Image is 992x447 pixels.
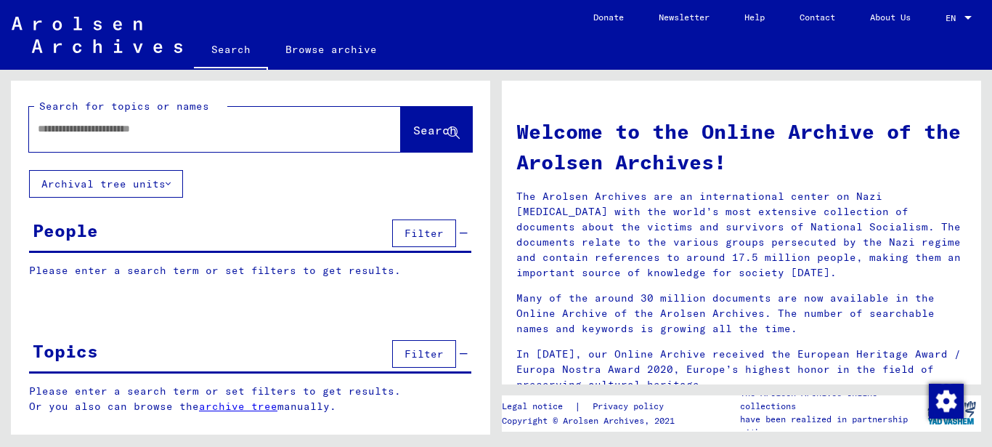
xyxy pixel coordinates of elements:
span: Filter [404,227,444,240]
div: People [33,217,98,243]
button: Filter [392,340,456,368]
p: In [DATE], our Online Archive received the European Heritage Award / Europa Nostra Award 2020, Eu... [516,347,967,392]
img: yv_logo.png [924,395,979,431]
button: Search [401,107,472,152]
a: archive tree [199,400,277,413]
button: Archival tree units [29,170,183,198]
button: Filter [392,220,456,247]
div: | [502,399,681,414]
a: Browse archive [268,32,394,67]
a: Search [194,32,268,70]
p: Many of the around 30 million documents are now available in the Online Archive of the Arolsen Ar... [516,291,967,337]
span: Search [413,123,457,137]
span: EN [946,13,961,23]
p: Please enter a search term or set filters to get results. Or you also can browse the manually. [29,384,472,414]
a: Legal notice [502,399,574,414]
a: Privacy policy [581,399,681,414]
p: The Arolsen Archives online collections [740,387,922,413]
p: Please enter a search term or set filters to get results. [29,263,471,278]
img: Change consent [929,384,964,419]
p: Copyright © Arolsen Archives, 2021 [502,414,681,427]
img: Arolsen_neg.svg [12,17,182,53]
p: have been realized in partnership with [740,413,922,439]
mat-label: Search for topics or names [39,100,209,113]
div: Topics [33,338,98,364]
h1: Welcome to the Online Archive of the Arolsen Archives! [516,116,967,177]
p: The Arolsen Archives are an international center on Nazi [MEDICAL_DATA] with the world’s most ext... [516,189,967,281]
span: Filter [404,347,444,361]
